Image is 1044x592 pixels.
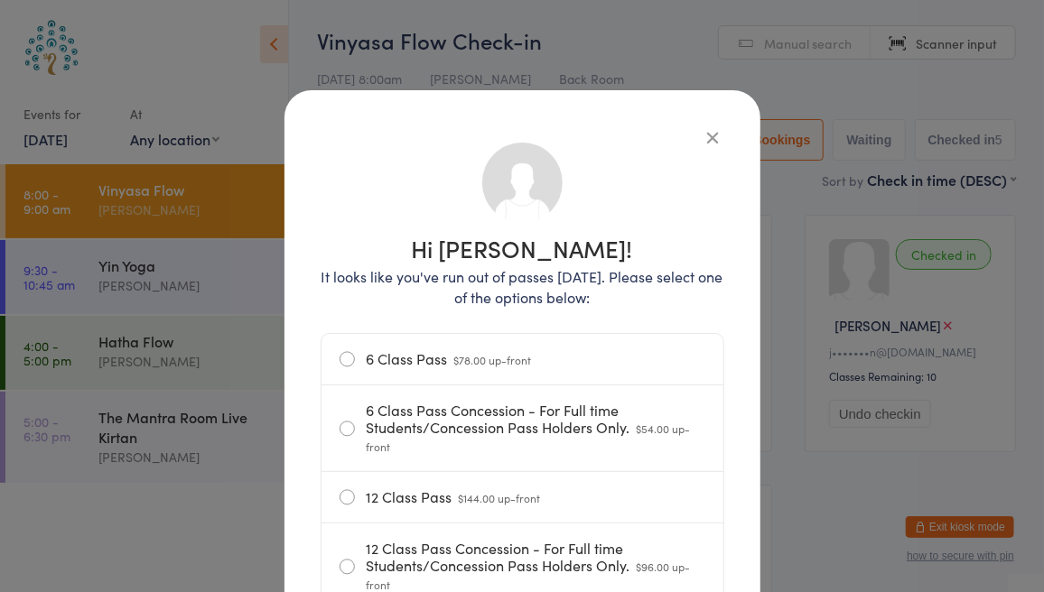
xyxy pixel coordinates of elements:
[340,472,705,523] label: 12 Class Pass
[321,266,724,308] p: It looks like you've run out of passes [DATE]. Please select one of the options below:
[340,385,705,471] label: 6 Class Pass Concession - For Full time Students/Concession Pass Holders Only.
[480,141,564,225] img: no_photo.png
[340,334,705,384] label: 6 Class Pass
[459,490,541,505] span: $144.00 up-front
[454,352,532,367] span: $78.00 up-front
[321,236,724,260] h1: Hi [PERSON_NAME]!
